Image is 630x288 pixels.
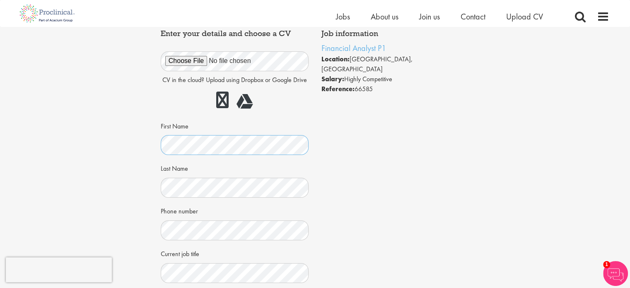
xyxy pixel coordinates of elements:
li: 66585 [321,84,470,94]
iframe: reCAPTCHA [6,257,112,282]
a: Financial Analyst P1 [321,43,386,53]
a: Upload CV [506,11,543,22]
a: Join us [419,11,440,22]
label: Current job title [161,247,199,259]
label: Last Name [161,161,188,174]
h4: Enter your details and choose a CV [161,29,309,38]
p: CV in the cloud? Upload using Dropbox or Google Drive [161,75,309,85]
h4: Job information [321,29,470,38]
span: 1 [603,261,610,268]
strong: Location: [321,55,350,63]
li: Highly Competitive [321,74,470,84]
img: Chatbot [603,261,628,286]
label: First Name [161,119,188,131]
strong: Salary: [321,75,344,83]
label: Phone number [161,204,198,216]
a: Contact [461,11,485,22]
a: Jobs [336,11,350,22]
a: About us [371,11,398,22]
li: [GEOGRAPHIC_DATA], [GEOGRAPHIC_DATA] [321,54,470,74]
strong: Reference: [321,85,355,93]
